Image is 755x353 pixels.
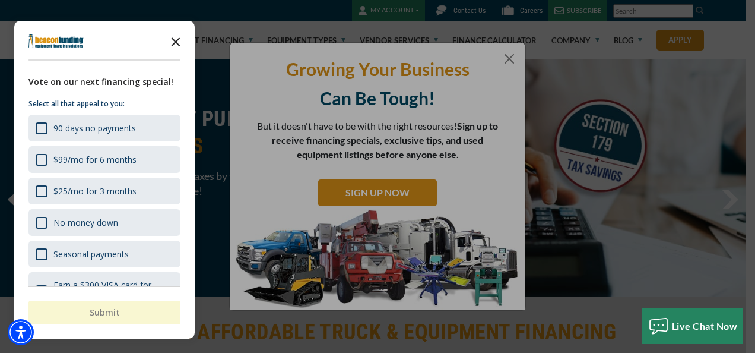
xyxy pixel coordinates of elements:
div: Seasonal payments [28,241,180,267]
div: Earn a $300 VISA card for financing [28,272,180,309]
div: Earn a $300 VISA card for financing [53,279,173,302]
div: 90 days no payments [28,115,180,141]
div: Accessibility Menu [8,319,34,345]
div: 90 days no payments [53,122,136,134]
button: Submit [28,301,180,324]
div: $25/mo for 3 months [53,185,137,197]
div: Vote on our next financing special! [28,75,180,89]
p: Select all that appeal to you: [28,98,180,110]
div: Survey [14,21,195,339]
div: $99/mo for 6 months [28,146,180,173]
button: Close the survey [164,29,188,53]
span: Live Chat Now [672,320,738,332]
button: Live Chat Now [642,308,744,344]
div: $99/mo for 6 months [53,154,137,165]
img: Company logo [28,34,84,48]
div: $25/mo for 3 months [28,178,180,204]
div: Seasonal payments [53,248,129,260]
div: No money down [53,217,118,228]
div: No money down [28,209,180,236]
